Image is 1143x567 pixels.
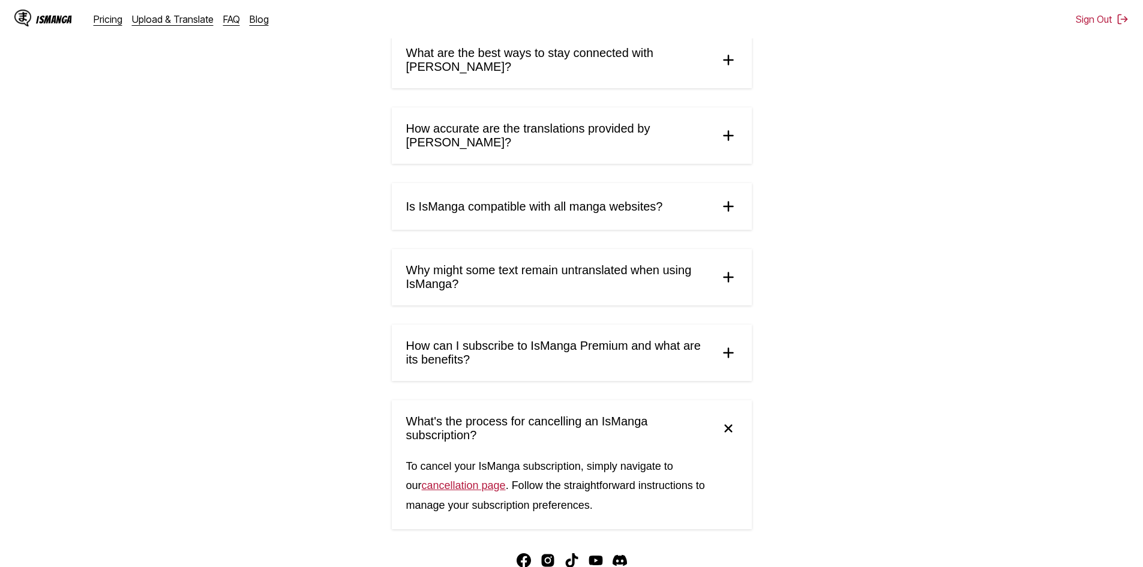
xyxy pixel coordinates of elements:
[392,400,752,457] summary: What's the process for cancelling an IsManga subscription?
[406,122,710,149] span: How accurate are the translations provided by [PERSON_NAME]?
[715,416,740,441] img: plus
[1076,13,1129,25] button: Sign Out
[250,13,269,25] a: Blog
[406,263,710,291] span: Why might some text remain untranslated when using IsManga?
[719,197,737,215] img: plus
[1117,13,1129,25] img: Sign out
[406,46,710,74] span: What are the best ways to stay connected with [PERSON_NAME]?
[14,10,94,29] a: IsManga LogoIsManga
[392,325,752,381] summary: How can I subscribe to IsManga Premium and what are its benefits?
[406,339,710,367] span: How can I subscribe to IsManga Premium and what are its benefits?
[36,14,72,25] div: IsManga
[719,51,737,69] img: plus
[392,32,752,88] summary: What are the best ways to stay connected with [PERSON_NAME]?
[406,415,710,442] span: What's the process for cancelling an IsManga subscription?
[392,183,752,230] summary: Is IsManga compatible with all manga websites?
[223,13,240,25] a: FAQ
[406,200,663,214] span: Is IsManga compatible with all manga websites?
[132,13,214,25] a: Upload & Translate
[719,127,737,145] img: plus
[392,457,752,529] div: To cancel your IsManga subscription, simply navigate to our . Follow the straightforward instruct...
[392,249,752,305] summary: Why might some text remain untranslated when using IsManga?
[719,268,737,286] img: plus
[94,13,122,25] a: Pricing
[422,479,506,491] a: cancellation page
[392,107,752,164] summary: How accurate are the translations provided by [PERSON_NAME]?
[14,10,31,26] img: IsManga Logo
[719,344,737,362] img: plus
